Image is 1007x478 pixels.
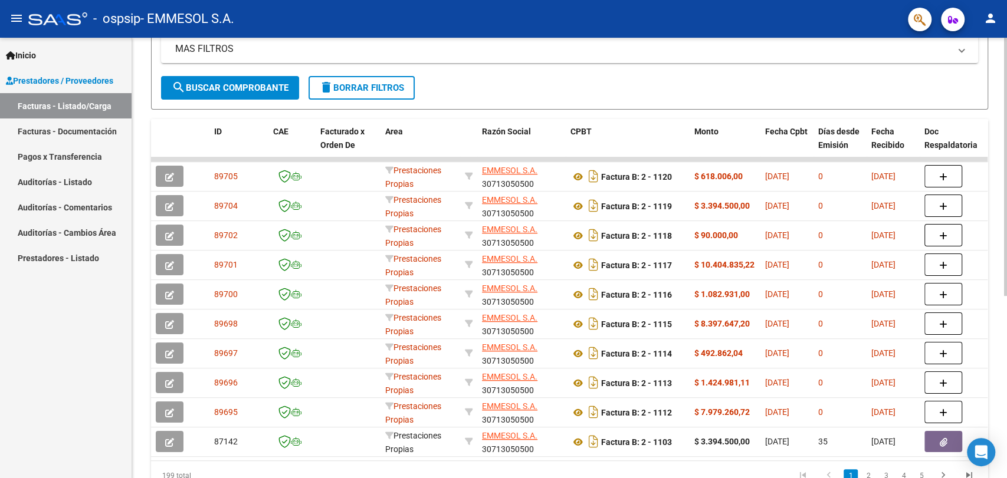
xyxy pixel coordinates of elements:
span: Buscar Comprobante [172,83,288,93]
i: Descargar documento [586,403,601,421]
datatable-header-cell: Facturado x Orden De [316,119,381,171]
div: 30713050500 [482,193,561,218]
span: Prestaciones Propias [385,431,441,454]
div: 30713050500 [482,370,561,395]
span: EMMESOL S.A. [482,313,537,322]
datatable-header-cell: Días desde Emisión [814,119,867,171]
button: Borrar Filtros [309,76,415,100]
i: Descargar documento [586,196,601,215]
span: [DATE] [871,407,896,417]
strong: Factura B: 2 - 1115 [601,319,672,329]
mat-expansion-panel-header: MAS FILTROS [161,35,978,63]
span: 89698 [214,319,238,328]
span: Prestaciones Propias [385,401,441,424]
span: EMMESOL S.A. [482,401,537,411]
span: 89702 [214,230,238,240]
span: [DATE] [871,260,896,269]
span: Prestaciones Propias [385,372,441,395]
span: Prestaciones Propias [385,195,441,218]
span: 89696 [214,378,238,387]
span: Prestaciones Propias [385,342,441,365]
i: Descargar documento [586,285,601,304]
div: 30713050500 [482,282,561,306]
i: Descargar documento [586,314,601,333]
i: Descargar documento [586,344,601,362]
span: Fecha Cpbt [765,127,808,136]
span: - ospsip [93,6,140,32]
span: EMMESOL S.A. [482,283,537,293]
strong: Factura B: 2 - 1113 [601,378,672,388]
span: Prestaciones Propias [385,254,441,277]
span: [DATE] [765,201,789,210]
strong: Factura B: 2 - 1120 [601,172,672,182]
span: [DATE] [871,230,896,240]
span: EMMESOL S.A. [482,225,537,234]
span: 35 [818,437,828,446]
strong: Factura B: 2 - 1116 [601,290,672,299]
strong: $ 1.424.981,11 [694,378,750,387]
strong: Factura B: 2 - 1119 [601,202,672,211]
span: 0 [818,260,823,269]
span: 89701 [214,260,238,269]
span: EMMESOL S.A. [482,166,537,175]
span: [DATE] [871,201,896,210]
div: 30713050500 [482,341,561,365]
strong: $ 90.000,00 [694,230,738,240]
datatable-header-cell: Area [381,119,460,171]
mat-icon: menu [9,11,24,25]
span: 0 [818,172,823,181]
span: [DATE] [765,260,789,269]
span: 0 [818,407,823,417]
div: 30713050500 [482,429,561,454]
i: Descargar documento [586,226,601,245]
datatable-header-cell: Doc Respaldatoria [920,119,990,171]
div: 30713050500 [482,223,561,248]
div: 30713050500 [482,400,561,424]
span: Razón Social [482,127,531,136]
strong: Factura B: 2 - 1112 [601,408,672,417]
span: Facturado x Orden De [320,127,365,150]
span: Inicio [6,49,36,62]
strong: $ 3.394.500,00 [694,437,750,446]
span: 0 [818,289,823,299]
span: 0 [818,348,823,358]
strong: $ 7.979.260,72 [694,407,750,417]
div: 30713050500 [482,311,561,336]
span: ID [214,127,222,136]
span: EMMESOL S.A. [482,431,537,440]
span: 0 [818,230,823,240]
span: Doc Respaldatoria [924,127,978,150]
span: [DATE] [871,348,896,358]
datatable-header-cell: Fecha Cpbt [760,119,814,171]
span: [DATE] [871,437,896,446]
span: 89705 [214,172,238,181]
span: [DATE] [765,319,789,328]
span: 0 [818,378,823,387]
strong: Factura B: 2 - 1114 [601,349,672,358]
datatable-header-cell: CPBT [566,119,690,171]
span: [DATE] [871,319,896,328]
span: Prestaciones Propias [385,283,441,306]
span: [DATE] [765,378,789,387]
span: 0 [818,201,823,210]
span: Prestaciones Propias [385,225,441,248]
span: Fecha Recibido [871,127,904,150]
span: EMMESOL S.A. [482,254,537,263]
span: [DATE] [765,230,789,240]
span: Area [385,127,403,136]
i: Descargar documento [586,432,601,451]
span: [DATE] [871,289,896,299]
span: 89695 [214,407,238,417]
span: - EMMESOL S.A. [140,6,234,32]
span: Prestaciones Propias [385,166,441,189]
mat-icon: person [983,11,998,25]
span: [DATE] [871,378,896,387]
span: CPBT [570,127,592,136]
span: [DATE] [765,348,789,358]
strong: $ 3.394.500,00 [694,201,750,210]
datatable-header-cell: CAE [268,119,316,171]
mat-icon: search [172,80,186,94]
span: CAE [273,127,288,136]
strong: $ 8.397.647,20 [694,319,750,328]
i: Descargar documento [586,373,601,392]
